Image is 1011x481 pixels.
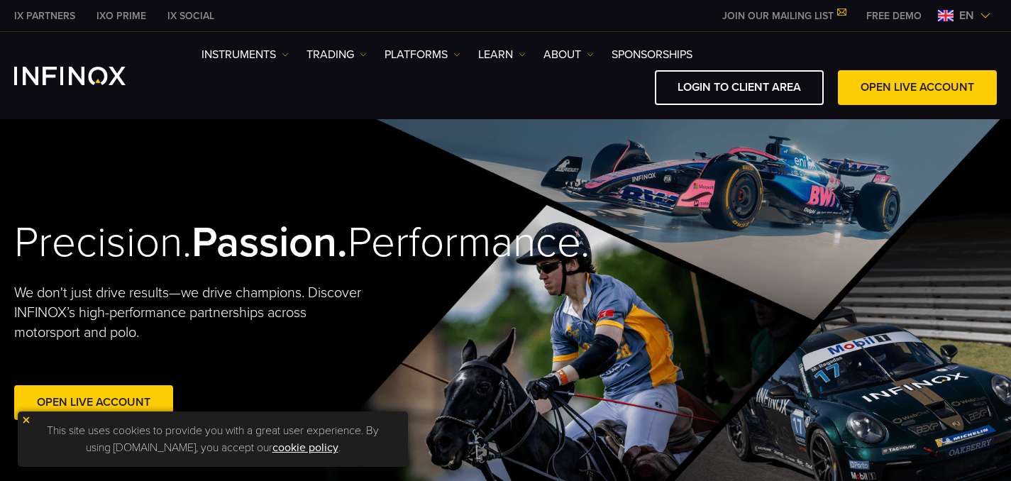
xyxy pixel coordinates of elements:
a: INFINOX MENU [856,9,932,23]
a: OPEN LIVE ACCOUNT [838,70,997,105]
a: INFINOX Logo [14,67,159,85]
a: JOIN OUR MAILING LIST [712,10,856,22]
a: Learn [478,46,526,63]
h2: Precision. Performance. [14,217,456,269]
a: ABOUT [543,46,594,63]
a: cookie policy [272,441,338,455]
a: SPONSORSHIPS [612,46,692,63]
a: INFINOX [4,9,86,23]
strong: Passion. [192,217,348,268]
a: Open Live Account [14,385,173,420]
a: INFINOX [157,9,225,23]
p: We don't just drive results—we drive champions. Discover INFINOX’s high-performance partnerships ... [14,283,368,343]
p: This site uses cookies to provide you with a great user experience. By using [DOMAIN_NAME], you a... [25,419,401,460]
span: en [954,7,980,24]
a: PLATFORMS [385,46,460,63]
a: INFINOX [86,9,157,23]
a: TRADING [306,46,367,63]
a: Instruments [201,46,289,63]
img: yellow close icon [21,415,31,425]
a: LOGIN TO CLIENT AREA [655,70,824,105]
